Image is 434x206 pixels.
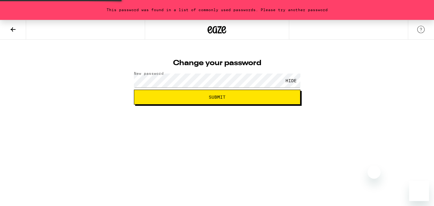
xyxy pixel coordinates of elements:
label: New password [134,71,164,75]
span: Submit [209,95,226,99]
h1: Change your password [134,60,300,67]
iframe: Close message [368,166,381,179]
button: Submit [134,90,300,105]
iframe: Button to launch messaging window [409,181,429,201]
div: HIDE [282,74,300,87]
